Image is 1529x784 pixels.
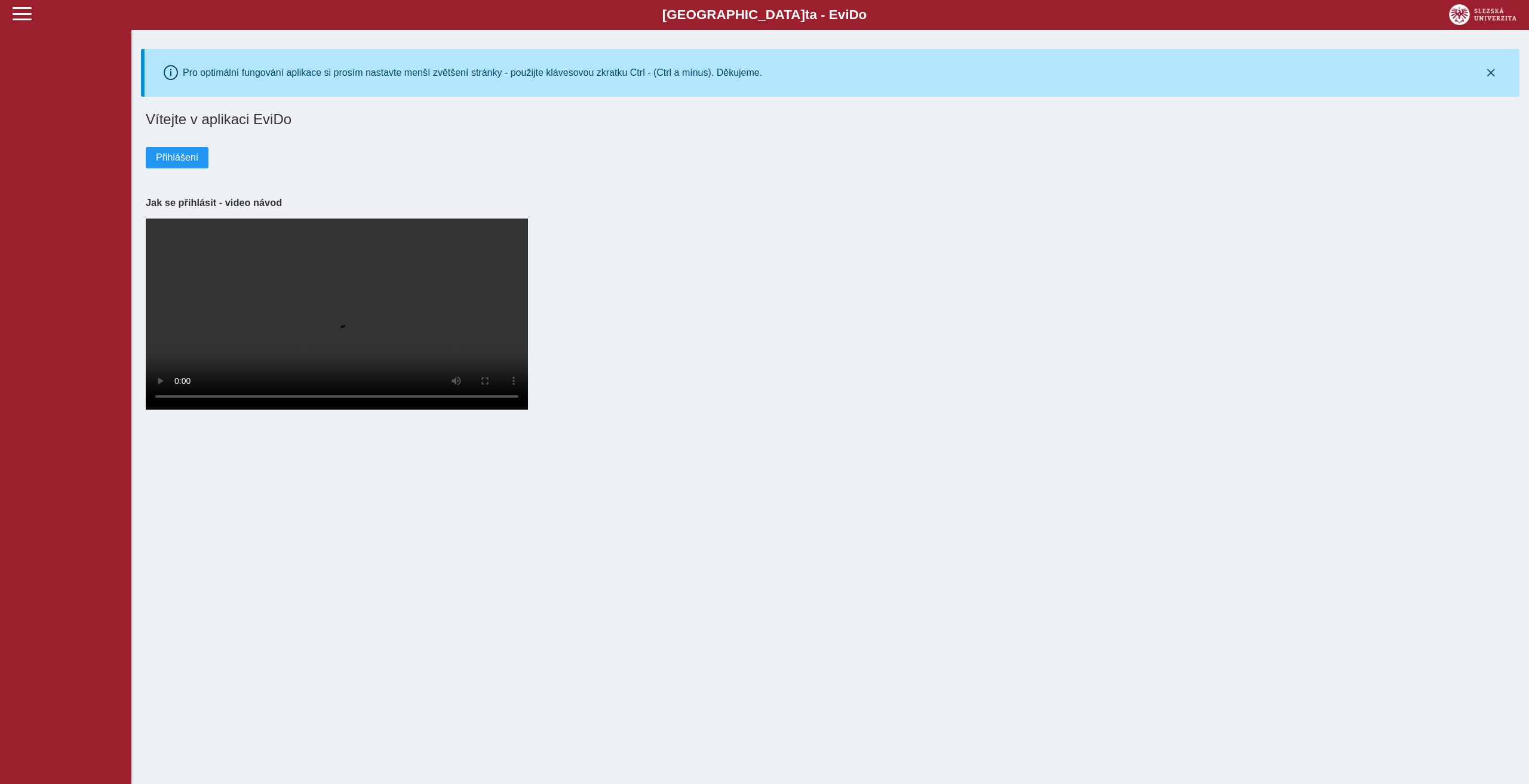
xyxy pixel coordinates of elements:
video: Your browser does not support the video tag. [146,219,528,410]
span: t [805,7,809,22]
b: [GEOGRAPHIC_DATA] a - Evi [36,7,1493,23]
button: Přihlášení [146,147,208,168]
img: logo_web_su.png [1449,4,1516,25]
h3: Jak se přihlásit - video návod [146,197,1515,208]
span: o [859,7,867,22]
span: D [849,7,858,22]
div: Pro optimální fungování aplikace si prosím nastavte menší zvětšení stránky - použijte klávesovou ... [183,67,762,78]
span: Přihlášení [156,152,198,163]
h1: Vítejte v aplikaci EviDo [146,111,1515,128]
